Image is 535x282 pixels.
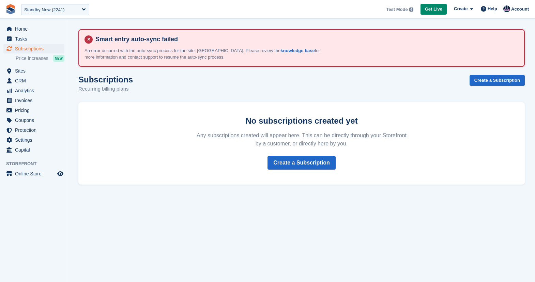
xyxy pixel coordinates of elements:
[3,76,64,85] a: menu
[15,169,56,178] span: Online Store
[386,6,408,13] span: Test Mode
[245,116,357,125] strong: No subscriptions created yet
[267,156,335,170] a: Create a Subscription
[15,66,56,76] span: Sites
[5,4,16,14] img: stora-icon-8386f47178a22dfd0bd8f6a31ec36ba5ce8667c1dd55bd0f319d3a0aa187defe.svg
[3,34,64,44] a: menu
[15,115,56,125] span: Coupons
[93,35,519,43] h4: Smart entry auto-sync failed
[85,47,323,61] p: An error occurred with the auto-sync process for the site: [GEOGRAPHIC_DATA]. Please review the f...
[3,106,64,115] a: menu
[15,125,56,135] span: Protection
[280,48,315,53] a: knowledge base
[503,5,510,12] img: Oliver Bruce
[3,44,64,53] a: menu
[15,76,56,85] span: CRM
[15,106,56,115] span: Pricing
[454,5,468,12] span: Create
[488,5,497,12] span: Help
[194,131,409,148] p: Any subscriptions created will appear here. This can be directly through your Storefront by a cus...
[3,169,64,178] a: menu
[470,75,525,86] a: Create a Subscription
[3,24,64,34] a: menu
[3,86,64,95] a: menu
[15,145,56,155] span: Capital
[16,54,64,62] a: Price increases NEW
[421,4,447,15] a: Get Live
[15,24,56,34] span: Home
[3,125,64,135] a: menu
[15,96,56,105] span: Invoices
[6,160,68,167] span: Storefront
[15,34,56,44] span: Tasks
[511,6,529,13] span: Account
[56,170,64,178] a: Preview store
[409,7,413,12] img: icon-info-grey-7440780725fd019a000dd9b08b2336e03edf1995a4989e88bcd33f0948082b44.svg
[425,6,442,13] span: Get Live
[3,96,64,105] a: menu
[16,55,48,62] span: Price increases
[53,55,64,62] div: NEW
[3,115,64,125] a: menu
[78,85,133,93] p: Recurring billing plans
[3,135,64,145] a: menu
[3,145,64,155] a: menu
[78,75,133,84] h1: Subscriptions
[15,44,56,53] span: Subscriptions
[15,86,56,95] span: Analytics
[24,6,65,13] div: Standby New (2241)
[3,66,64,76] a: menu
[15,135,56,145] span: Settings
